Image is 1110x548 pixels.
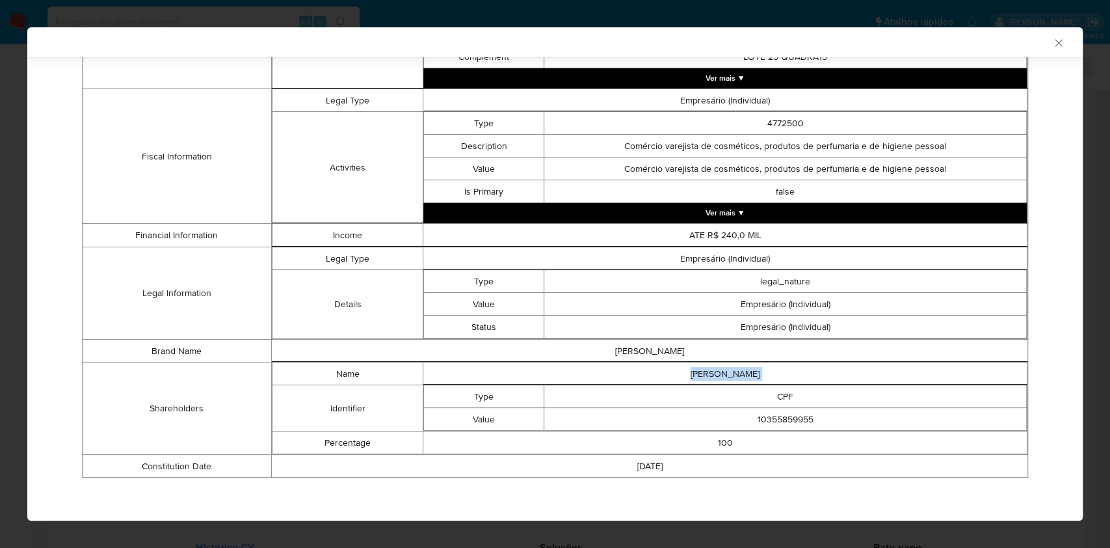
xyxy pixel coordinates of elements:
td: Name [272,363,423,385]
td: [DATE] [271,455,1027,478]
td: Type [424,112,544,135]
td: Fiscal Information [83,89,272,224]
td: Brand Name [83,340,272,363]
td: Description [424,135,544,158]
td: Status [424,316,544,338]
td: Constitution Date [83,455,272,478]
td: legal_nature [544,270,1027,293]
button: Expand array [423,68,1027,88]
td: Type [424,270,544,293]
td: Empresário (Individual) [423,247,1027,270]
td: Type [424,385,544,408]
td: Details [272,270,423,339]
td: Value [424,293,544,316]
td: Income [272,224,423,247]
td: Legal Type [272,89,423,112]
td: 4772500 [544,112,1027,135]
button: Expand array [423,203,1027,223]
button: Fechar a janela [1052,36,1064,48]
td: Is Primary [424,180,544,203]
td: Comércio varejista de cosméticos, produtos de perfumaria e de higiene pessoal [544,135,1027,158]
td: 10355859955 [544,408,1027,431]
td: Identifier [272,385,423,432]
td: CPF [544,385,1027,408]
td: Legal Information [83,247,272,340]
td: Financial Information [83,224,272,247]
div: closure-recommendation-modal [27,27,1083,521]
td: ATE R$ 240,0 MIL [423,224,1027,247]
td: Empresário (Individual) [544,293,1027,316]
td: Empresário (Individual) [544,316,1027,338]
td: 100 [423,432,1027,454]
td: [PERSON_NAME] [423,363,1027,385]
td: Empresário (Individual) [423,89,1027,112]
td: Legal Type [272,247,423,270]
td: Value [424,408,544,431]
td: Activities [272,112,423,223]
td: [PERSON_NAME] [271,340,1027,363]
td: Comércio varejista de cosméticos, produtos de perfumaria e de higiene pessoal [544,158,1027,180]
td: Percentage [272,432,423,454]
td: Value [424,158,544,180]
td: false [544,180,1027,203]
td: Shareholders [83,363,272,455]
